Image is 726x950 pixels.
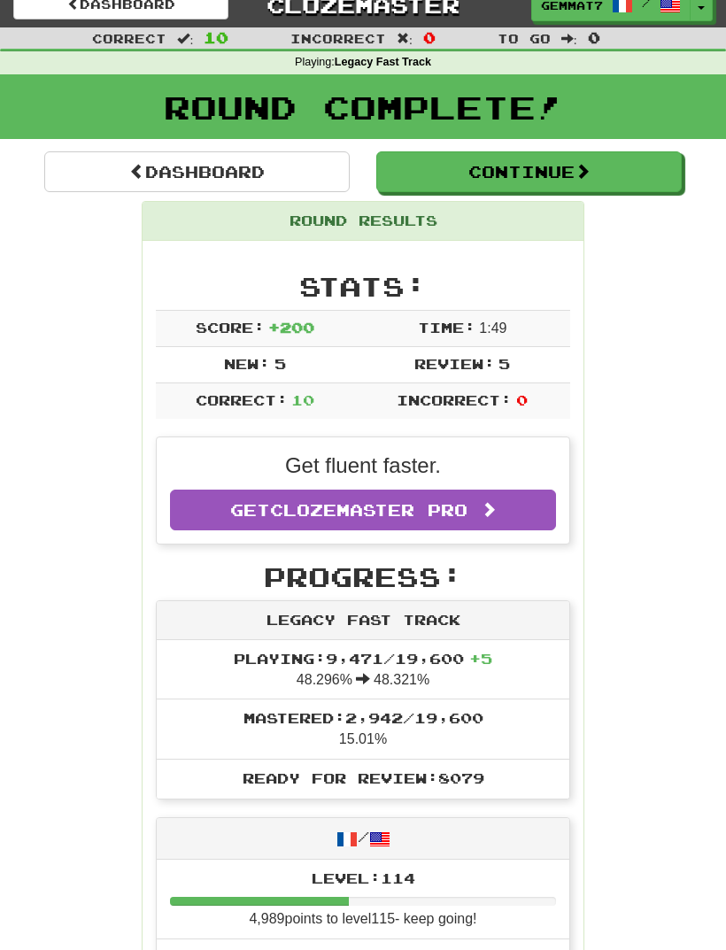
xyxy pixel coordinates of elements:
[418,319,475,336] span: Time:
[243,709,483,726] span: Mastered: 2,942 / 19,600
[6,89,720,125] h1: Round Complete!
[479,321,506,336] span: 1 : 49
[397,391,512,408] span: Incorrect:
[156,272,570,301] h2: Stats:
[498,31,551,46] span: To go
[268,319,314,336] span: + 200
[177,32,193,44] span: :
[157,818,569,860] div: /
[157,860,569,939] li: 4,989 points to level 115 - keep going!
[92,31,166,46] span: Correct
[561,32,577,44] span: :
[498,355,510,372] span: 5
[196,319,265,336] span: Score:
[335,56,431,68] strong: Legacy Fast Track
[397,32,413,44] span: :
[157,601,569,640] div: Legacy Fast Track
[157,699,569,760] li: 15.01%
[270,500,467,520] span: Clozemaster Pro
[291,391,314,408] span: 10
[234,650,492,667] span: Playing: 9,471 / 19,600
[423,28,436,46] span: 0
[143,202,583,241] div: Round Results
[274,355,286,372] span: 5
[196,391,288,408] span: Correct:
[290,31,386,46] span: Incorrect
[170,451,556,481] p: Get fluent faster.
[224,355,270,372] span: New:
[312,869,415,886] span: Level: 114
[44,151,350,192] a: Dashboard
[516,391,528,408] span: 0
[156,562,570,591] h2: Progress:
[414,355,495,372] span: Review:
[204,28,228,46] span: 10
[170,490,556,530] a: GetClozemaster Pro
[243,769,484,786] span: Ready for Review: 8079
[157,640,569,700] li: 48.296% 48.321%
[376,151,682,192] button: Continue
[469,650,492,667] span: + 5
[588,28,600,46] span: 0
